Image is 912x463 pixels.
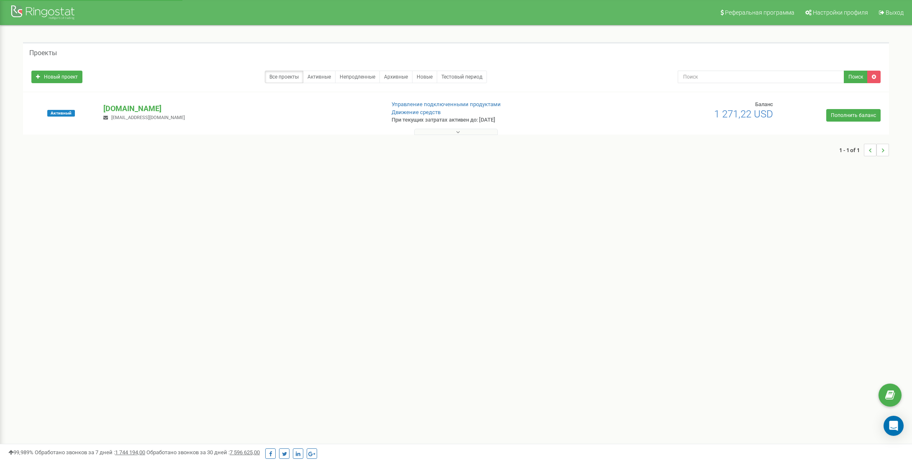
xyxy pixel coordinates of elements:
[844,71,868,83] button: Поиск
[103,103,378,114] p: [DOMAIN_NAME]
[115,449,145,455] u: 1 744 194,00
[265,71,303,83] a: Все проекты
[725,9,794,16] span: Реферальная программа
[230,449,260,455] u: 7 596 625,00
[839,135,889,165] nav: ...
[437,71,487,83] a: Тестовый период
[29,49,57,57] h5: Проекты
[392,101,501,107] a: Управление подключенными продуктами
[379,71,412,83] a: Архивные
[678,71,844,83] input: Поиск
[35,449,145,455] span: Обработано звонков за 7 дней :
[392,109,441,115] a: Движение средств
[886,9,904,16] span: Выход
[31,71,82,83] a: Новый проект
[8,449,33,455] span: 99,989%
[714,108,773,120] span: 1 271,22 USD
[335,71,380,83] a: Непродленные
[146,449,260,455] span: Обработано звонков за 30 дней :
[826,109,881,122] a: Пополнить баланс
[755,101,773,107] span: Баланс
[111,115,185,120] span: [EMAIL_ADDRESS][DOMAIN_NAME]
[47,110,75,117] span: Активный
[884,416,904,436] div: Open Intercom Messenger
[839,144,864,156] span: 1 - 1 of 1
[813,9,868,16] span: Настройки профиля
[392,116,594,124] p: При текущих затратах активен до: [DATE]
[303,71,336,83] a: Активные
[412,71,437,83] a: Новые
